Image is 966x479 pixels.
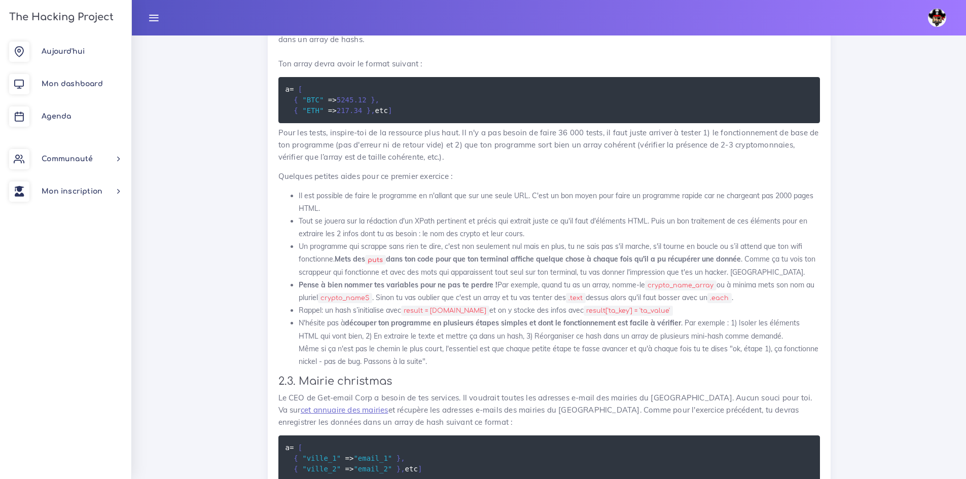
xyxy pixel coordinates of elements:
code: a > > etc [285,442,425,474]
li: Par exemple, quand tu as un array, nomme-le ou à minima mets son nom au pluriel . Sinon tu vas ou... [299,279,820,304]
span: Communauté [42,155,93,163]
span: "email_2" [353,465,392,473]
span: "BTC" [302,96,324,104]
span: Agenda [42,113,71,120]
span: = [290,85,294,93]
span: [ [298,444,302,452]
span: Mon inscription [42,188,102,195]
li: Un programme qui scrappe sans rien te dire, c'est non seulement nul mais en plus, tu ne sais pas ... [299,240,820,279]
p: En prenant pour source le site , fait un programme qui récupère le cours de toutes les cryptomonn... [278,21,820,70]
span: , [371,106,375,115]
span: } [367,106,371,115]
span: = [290,444,294,452]
span: , [375,96,379,104]
code: .each [707,293,732,303]
span: ] [418,465,422,473]
p: Le CEO de Get-email Corp a besoin de tes services. Il voudrait toutes les adresses e-mail des mai... [278,392,820,428]
span: [ [298,85,302,93]
span: { [294,96,298,104]
p: Quelques petites aides pour ce premier exercice : [278,170,820,182]
code: result['ta_key'] = 'ta_value' [584,306,673,316]
span: Aujourd'hui [42,48,85,55]
a: cet annuaire des mairies [301,405,388,415]
code: a > > etc [285,84,395,116]
span: "ville_2" [302,465,341,473]
strong: Pense à bien nommer tes variables pour ne pas te perdre ! [299,280,497,289]
span: "ETH" [302,106,324,115]
span: Mon dashboard [42,80,103,88]
code: crypto_nameS [318,293,372,303]
code: result = [DOMAIN_NAME] [401,306,489,316]
span: "ville_1" [302,454,341,462]
span: 217.34 [337,106,363,115]
span: = [328,96,332,104]
span: , [401,454,405,462]
span: } [371,96,375,104]
h3: The Hacking Project [6,12,114,23]
li: Tout se jouera sur la rédaction d'un XPath pertinent et précis qui extrait juste ce qu'il faut d'... [299,215,820,240]
li: N'hésite pas à . Par exemple : 1) Isoler les éléments HTML qui vont bien, 2) En extraire le texte... [299,317,820,368]
span: = [345,454,349,462]
span: { [294,454,298,462]
code: crypto_name_array [645,280,717,290]
h3: 2.3. Mairie christmas [278,375,820,388]
span: "email_1" [353,454,392,462]
span: { [294,465,298,473]
p: Pour les tests, inspire-toi de la ressource plus haut. Il n'y a pas besoin de faire 36 000 tests,... [278,127,820,163]
span: = [345,465,349,473]
span: { [294,106,298,115]
strong: Mets des dans ton code pour que ton terminal affiche quelque chose à chaque fois qu'il a pu récup... [335,254,741,264]
strong: découper ton programme en plusieurs étapes simples et dont le fonctionnement est facile à vérifier [345,318,681,327]
span: = [328,106,332,115]
img: avatar [928,9,946,27]
span: 5245.12 [337,96,367,104]
span: } [397,465,401,473]
li: Il est possible de faire le programme en n'allant que sur une seule URL. C'est un bon moyen pour ... [299,190,820,215]
span: , [401,465,405,473]
code: .text [566,293,586,303]
span: ] [388,106,392,115]
span: } [397,454,401,462]
li: Rappel: un hash s’initialise avec et on y stocke des infos avec [299,304,820,317]
code: puts [365,255,386,265]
